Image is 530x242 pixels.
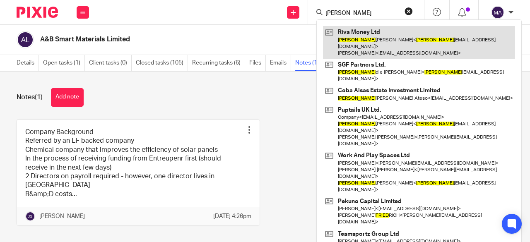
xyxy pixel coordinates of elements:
span: (1) [35,94,43,101]
a: Client tasks (0) [89,55,132,71]
img: Pixie [17,7,58,18]
a: Notes (1) [295,55,323,71]
button: Clear [405,7,413,15]
a: Details [17,55,39,71]
p: [DATE] 4:26pm [213,212,251,220]
h2: A&B Smart Materials Limited [40,35,329,44]
img: svg%3E [491,6,504,19]
button: Add note [51,88,84,107]
a: Emails [270,55,291,71]
a: Closed tasks (105) [136,55,188,71]
h1: Notes [17,93,43,102]
a: Open tasks (1) [43,55,85,71]
a: Recurring tasks (6) [192,55,245,71]
img: svg%3E [25,211,35,221]
input: Search [325,10,399,17]
a: Files [249,55,266,71]
p: [PERSON_NAME] [39,212,85,220]
img: svg%3E [17,31,34,48]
